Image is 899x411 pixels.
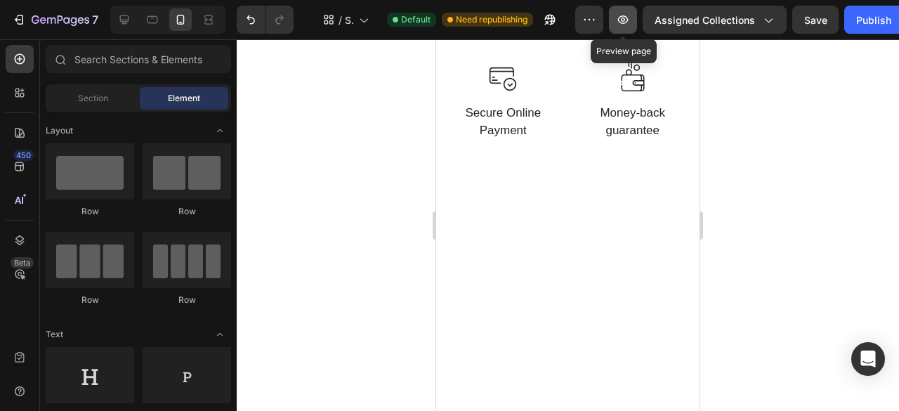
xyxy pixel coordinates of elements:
[46,45,231,73] input: Search Sections & Elements
[655,13,755,27] span: Assigned Collections
[46,205,134,218] div: Row
[168,92,200,105] span: Element
[856,13,891,27] div: Publish
[6,6,105,34] button: 7
[13,150,34,161] div: 450
[143,205,231,218] div: Row
[643,6,787,34] button: Assigned Collections
[436,39,700,411] iframe: Design area
[11,257,34,268] div: Beta
[851,342,885,376] div: Open Intercom Messenger
[339,13,342,27] span: /
[209,323,231,346] span: Toggle open
[46,294,134,306] div: Row
[456,13,527,26] span: Need republishing
[237,6,294,34] div: Undo/Redo
[46,124,73,137] span: Layout
[78,92,108,105] span: Section
[46,328,63,341] span: Text
[401,13,431,26] span: Default
[804,14,827,26] span: Save
[345,13,353,27] span: Shopify Original Collection Template
[143,294,231,306] div: Row
[209,119,231,142] span: Toggle open
[92,11,98,28] p: 7
[792,6,839,34] button: Save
